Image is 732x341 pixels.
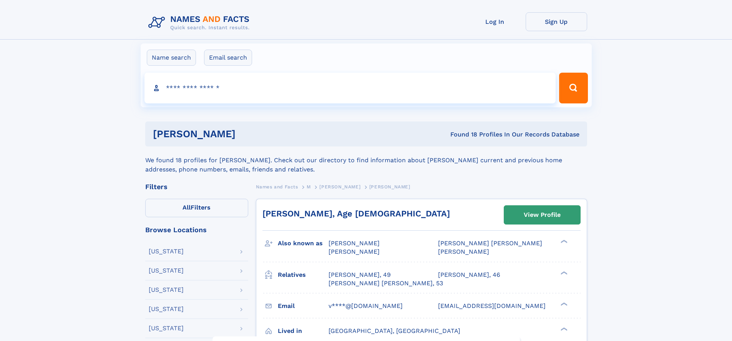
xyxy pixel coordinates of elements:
[319,182,360,191] a: [PERSON_NAME]
[147,50,196,66] label: Name search
[369,184,410,190] span: [PERSON_NAME]
[145,226,248,233] div: Browse Locations
[559,326,568,331] div: ❯
[559,301,568,306] div: ❯
[262,209,450,218] a: [PERSON_NAME], Age [DEMOGRAPHIC_DATA]
[278,324,329,338] h3: Lived in
[438,302,546,309] span: [EMAIL_ADDRESS][DOMAIN_NAME]
[145,183,248,190] div: Filters
[329,327,460,334] span: [GEOGRAPHIC_DATA], [GEOGRAPHIC_DATA]
[145,146,587,174] div: We found 18 profiles for [PERSON_NAME]. Check out our directory to find information about [PERSON...
[329,271,391,279] a: [PERSON_NAME], 49
[524,206,561,224] div: View Profile
[559,270,568,275] div: ❯
[145,12,256,33] img: Logo Names and Facts
[278,268,329,281] h3: Relatives
[278,237,329,250] h3: Also known as
[153,129,343,139] h1: [PERSON_NAME]
[438,248,489,255] span: [PERSON_NAME]
[149,325,184,331] div: [US_STATE]
[329,240,380,247] span: [PERSON_NAME]
[145,199,248,217] label: Filters
[319,184,360,190] span: [PERSON_NAME]
[329,279,443,288] a: [PERSON_NAME] [PERSON_NAME], 53
[144,73,556,103] input: search input
[256,182,298,191] a: Names and Facts
[149,287,184,293] div: [US_STATE]
[438,240,542,247] span: [PERSON_NAME] [PERSON_NAME]
[307,182,311,191] a: M
[149,248,184,255] div: [US_STATE]
[464,12,526,31] a: Log In
[149,306,184,312] div: [US_STATE]
[307,184,311,190] span: M
[559,239,568,244] div: ❯
[343,130,579,139] div: Found 18 Profiles In Our Records Database
[183,204,191,211] span: All
[278,299,329,313] h3: Email
[149,268,184,274] div: [US_STATE]
[504,206,580,224] a: View Profile
[204,50,252,66] label: Email search
[329,248,380,255] span: [PERSON_NAME]
[526,12,587,31] a: Sign Up
[438,271,500,279] a: [PERSON_NAME], 46
[559,73,588,103] button: Search Button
